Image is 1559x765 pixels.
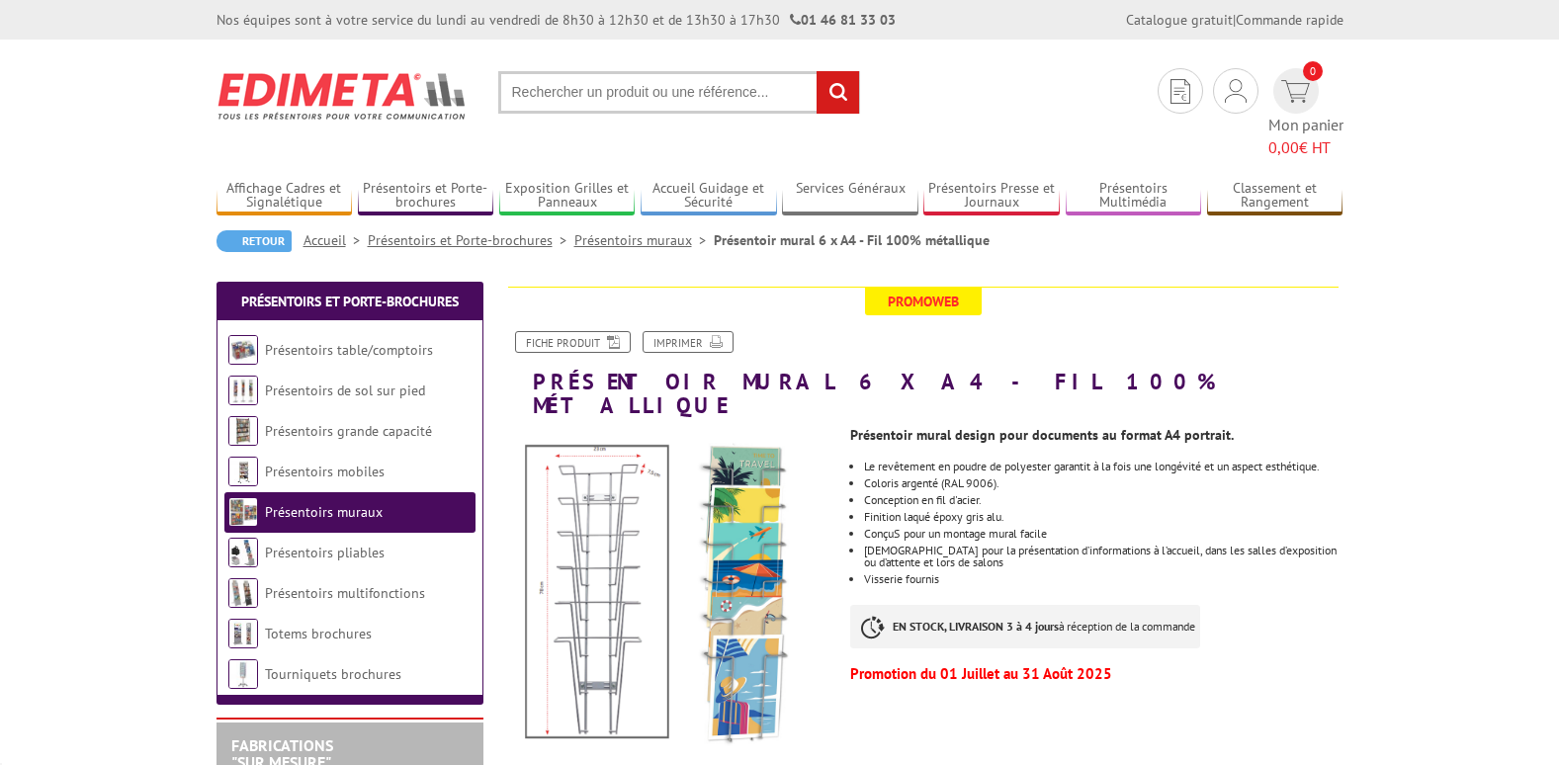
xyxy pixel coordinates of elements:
[265,503,383,521] a: Présentoirs muraux
[864,461,1342,472] li: Le revêtement en poudre de polyester garantit à la fois une longévité et un aspect esthétique.
[850,605,1200,648] p: à réception de la commande
[265,382,425,399] a: Présentoirs de sol sur pied
[265,422,432,440] a: Présentoirs grande capacité
[864,545,1342,568] li: [DEMOGRAPHIC_DATA] pour la présentation d’informations à l’accueil, dans les salles d’exposition ...
[864,573,1342,585] li: Visserie fournis
[515,331,631,353] a: Fiche produit
[265,341,433,359] a: Présentoirs table/comptoirs
[228,659,258,689] img: Tourniquets brochures
[498,71,860,114] input: Rechercher un produit ou une référence...
[265,544,385,561] a: Présentoirs pliables
[265,625,372,642] a: Totems brochures
[782,180,918,212] a: Services Généraux
[217,59,469,132] img: Edimeta
[864,494,1342,506] li: Conception en fil d'acier.
[1066,180,1202,212] a: Présentoirs Multimédia
[1126,11,1233,29] a: Catalogue gratuit
[714,230,990,250] li: Présentoir mural 6 x A4 - Fil 100% métallique
[1126,10,1343,30] div: |
[217,180,353,212] a: Affichage Cadres et Signalétique
[265,463,385,480] a: Présentoirs mobiles
[864,511,1342,523] li: Finition laqué époxy gris alu.
[303,231,368,249] a: Accueil
[241,293,459,310] a: Présentoirs et Porte-brochures
[1281,80,1310,103] img: devis rapide
[1225,79,1247,103] img: devis rapide
[817,71,859,114] input: rechercher
[1268,68,1343,159] a: devis rapide 0 Mon panier 0,00€ HT
[228,416,258,446] img: Présentoirs grande capacité
[1268,136,1343,159] span: € HT
[358,180,494,212] a: Présentoirs et Porte-brochures
[265,584,425,602] a: Présentoirs multifonctions
[864,477,1342,489] li: Coloris argenté (RAL 9006).
[228,538,258,567] img: Présentoirs pliables
[228,457,258,486] img: Présentoirs mobiles
[217,10,896,30] div: Nos équipes sont à votre service du lundi au vendredi de 8h30 à 12h30 et de 13h30 à 17h30
[923,180,1060,212] a: Présentoirs Presse et Journaux
[1170,79,1190,104] img: devis rapide
[1236,11,1343,29] a: Commande rapide
[228,376,258,405] img: Présentoirs de sol sur pied
[641,180,777,212] a: Accueil Guidage et Sécurité
[643,331,734,353] a: Imprimer
[228,578,258,608] img: Présentoirs multifonctions
[1268,114,1343,159] span: Mon panier
[1268,137,1299,157] span: 0,00
[1207,180,1343,212] a: Classement et Rangement
[864,528,1342,540] li: ConçuS pour un montage mural facile
[850,426,1234,444] strong: Présentoir mural design pour documents au format A4 portrait.
[865,288,982,315] span: Promoweb
[499,180,636,212] a: Exposition Grilles et Panneaux
[228,497,258,527] img: Présentoirs muraux
[574,231,714,249] a: Présentoirs muraux
[893,619,1059,634] strong: EN STOCK, LIVRAISON 3 à 4 jours
[790,11,896,29] strong: 01 46 81 33 03
[228,335,258,365] img: Présentoirs table/comptoirs
[265,665,401,683] a: Tourniquets brochures
[1303,61,1323,81] span: 0
[228,619,258,648] img: Totems brochures
[217,230,292,252] a: Retour
[850,668,1342,680] p: Promotion du 01 Juillet au 31 Août 2025
[503,427,836,760] img: porte_brochures_muraux_100_metallique_6a4_schemas_vide_catalogues_410006.jpg
[368,231,574,249] a: Présentoirs et Porte-brochures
